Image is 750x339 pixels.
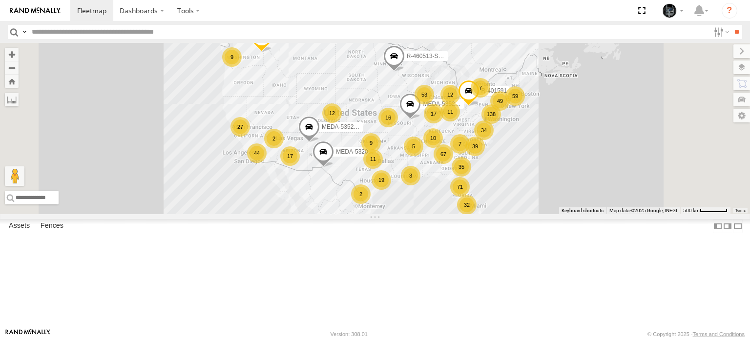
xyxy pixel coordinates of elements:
[363,149,383,169] div: 11
[450,134,470,154] div: 7
[713,219,723,233] label: Dock Summary Table to the Left
[471,78,490,98] div: 7
[222,47,242,67] div: 9
[5,61,19,75] button: Zoom out
[481,87,507,94] span: R-401591
[361,133,381,153] div: 9
[452,157,471,177] div: 35
[21,25,28,39] label: Search Query
[230,117,250,137] div: 27
[5,75,19,88] button: Zoom Home
[647,331,745,337] div: © Copyright 2025 -
[693,331,745,337] a: Terms and Conditions
[474,120,494,140] div: 34
[10,7,61,14] img: rand-logo.svg
[457,195,477,215] div: 32
[264,129,284,148] div: 2
[423,128,443,148] div: 10
[280,146,300,166] div: 17
[465,137,485,156] div: 39
[401,166,420,185] div: 3
[710,25,731,39] label: Search Filter Options
[336,148,386,155] span: MEDA-532005-Roll
[434,144,453,164] div: 67
[609,208,677,213] span: Map data ©2025 Google, INEGI
[351,184,371,204] div: 2
[247,143,267,163] div: 44
[5,329,50,339] a: Visit our Website
[36,219,68,233] label: Fences
[372,170,391,190] div: 19
[415,85,434,104] div: 53
[5,93,19,106] label: Measure
[723,219,732,233] label: Dock Summary Table to the Right
[322,103,342,123] div: 12
[505,86,525,106] div: 59
[331,331,368,337] div: Version: 308.01
[404,137,423,156] div: 5
[423,100,473,107] span: MEDA-535204-Roll
[378,108,398,127] div: 16
[440,102,460,121] div: 11
[735,209,746,213] a: Terms (opens in new tab)
[4,219,35,233] label: Assets
[407,53,450,60] span: R-460513-Swing
[733,219,743,233] label: Hide Summary Table
[733,109,750,122] label: Map Settings
[680,207,730,214] button: Map Scale: 500 km per 53 pixels
[562,207,604,214] button: Keyboard shortcuts
[424,104,443,123] div: 17
[722,3,737,19] i: ?
[322,123,372,130] span: MEDA-535214-Roll
[490,91,510,111] div: 49
[659,3,687,18] div: Joseph Lawrence
[683,208,700,213] span: 500 km
[481,104,501,124] div: 138
[440,85,460,104] div: 12
[5,166,24,186] button: Drag Pegman onto the map to open Street View
[5,48,19,61] button: Zoom in
[450,177,470,197] div: 71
